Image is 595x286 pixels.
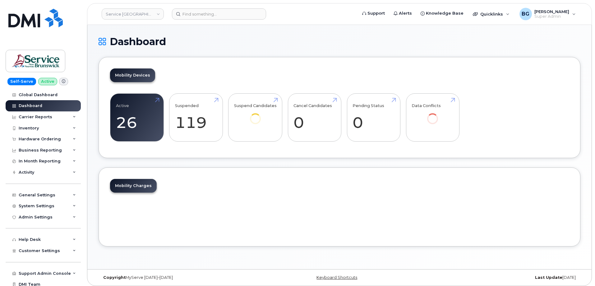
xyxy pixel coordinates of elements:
a: Mobility Charges [110,179,157,193]
div: [DATE] [420,275,580,280]
a: Mobility Devices [110,68,155,82]
strong: Last Update [535,275,562,280]
a: Keyboard Shortcuts [316,275,357,280]
a: Suspended 119 [175,97,217,138]
a: Suspend Candidates [234,97,277,133]
strong: Copyright [103,275,126,280]
h1: Dashboard [99,36,580,47]
div: MyServe [DATE]–[DATE] [99,275,259,280]
a: Pending Status 0 [353,97,394,138]
a: Active 26 [116,97,158,138]
a: Data Conflicts [412,97,454,133]
a: Cancel Candidates 0 [293,97,335,138]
